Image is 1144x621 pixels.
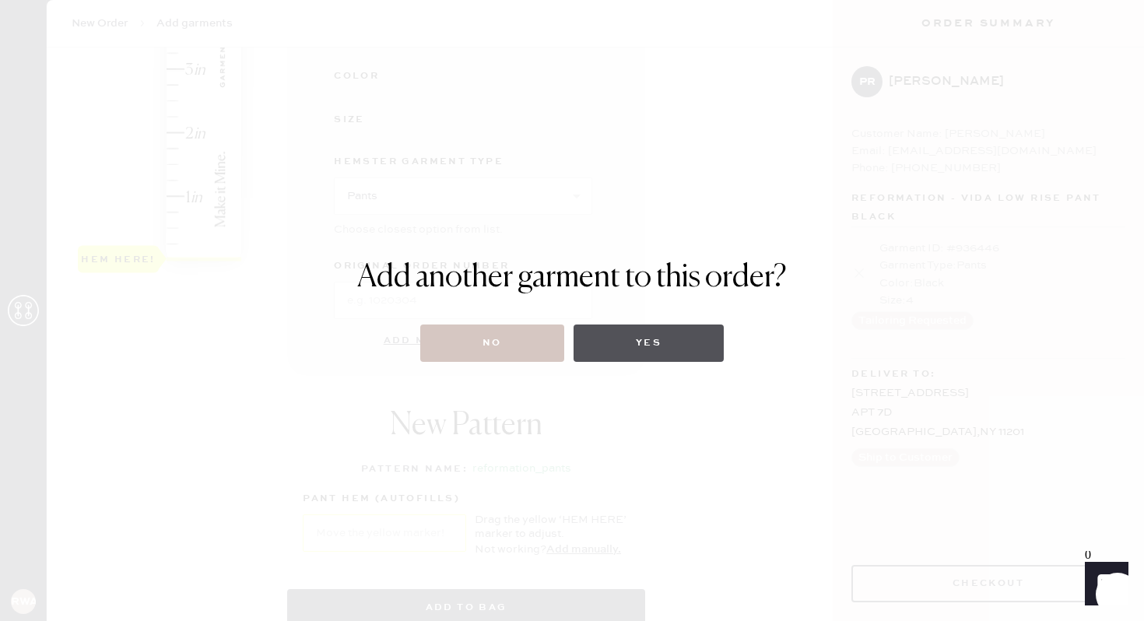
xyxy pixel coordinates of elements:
[357,259,787,296] h1: Add another garment to this order?
[420,325,564,362] button: No
[574,325,724,362] button: Yes
[1070,551,1137,618] iframe: Front Chat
